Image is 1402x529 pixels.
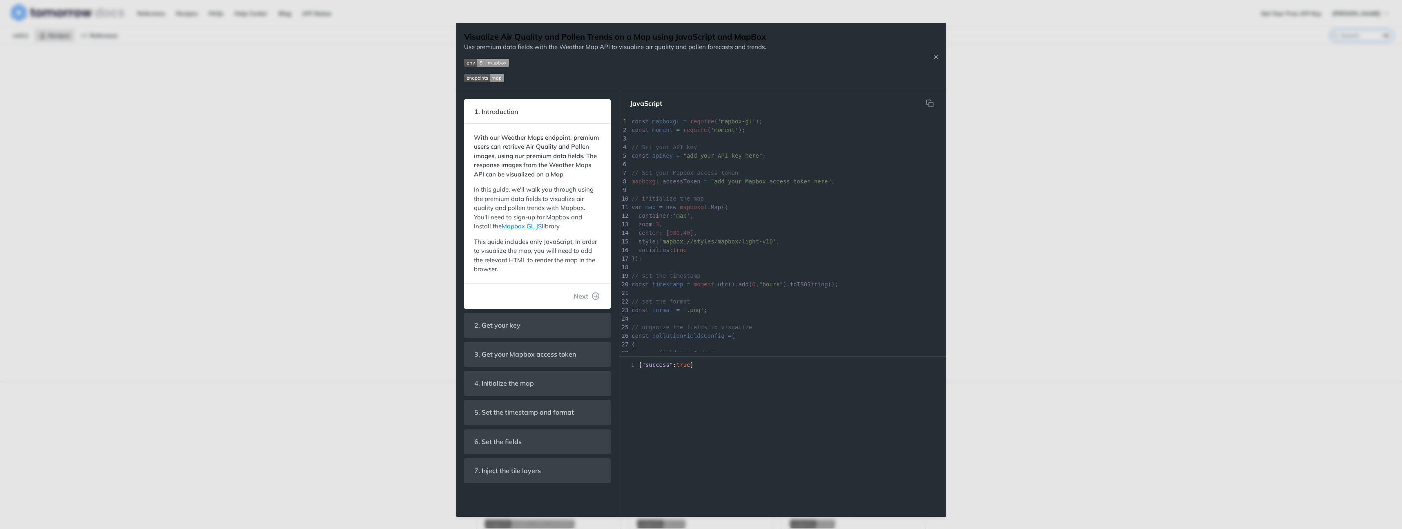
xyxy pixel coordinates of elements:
[645,204,656,210] span: map
[620,237,628,246] div: 15
[469,434,527,450] span: 6. Set the fields
[469,346,582,362] span: 3. Get your Mapbox access token
[620,220,628,229] div: 13
[656,221,659,228] span: 3
[632,272,701,279] span: // set the timestamp
[620,126,628,134] div: 2
[632,341,635,348] span: {
[659,204,662,210] span: =
[652,333,725,339] span: pollutionFieldsConfig
[652,307,673,313] span: format
[464,42,766,52] p: Use premium data fields with the Weather Map API to visualize air quality and pollen forecasts an...
[652,127,673,133] span: moment
[632,178,835,185] span: . ;
[474,185,601,231] p: In this guide, we'll walk you through using the premium data fields to visualize air quality and ...
[652,152,673,159] span: apiKey
[926,99,934,107] svg: hidden
[632,144,697,150] span: // Set your API key
[632,118,649,125] span: const
[659,350,676,356] span: field
[620,246,628,254] div: 16
[632,204,642,210] span: var
[620,272,628,280] div: 19
[930,53,942,61] button: Close Recipe
[619,361,946,369] div: { : }
[676,362,690,368] span: true
[620,340,628,349] div: 27
[652,118,680,125] span: mapboxgl
[670,230,680,236] span: 980
[676,152,680,159] span: =
[632,195,704,202] span: // initialize the map
[464,400,611,425] section: 5. Set the timestamp and format
[632,238,780,245] span: : ,
[638,238,656,245] span: style
[620,177,628,186] div: 8
[620,169,628,177] div: 7
[620,160,628,169] div: 6
[620,229,628,237] div: 14
[632,247,687,253] span: :
[922,95,938,112] button: Copy
[632,281,649,288] span: const
[632,350,718,356] span: : ,
[752,281,755,288] span: 6
[711,178,831,185] span: "add your Mapbox access token here"
[469,375,540,391] span: 4. Initialize the map
[632,324,752,330] span: // organize the fields to visualize
[620,212,628,220] div: 12
[464,371,611,396] section: 4. Initialize the map
[464,73,766,83] span: Expand image
[574,291,588,301] span: Next
[632,152,649,159] span: const
[620,297,628,306] div: 22
[620,263,628,272] div: 18
[464,342,611,367] section: 3. Get your Mapbox access token
[619,361,637,369] span: 1
[474,134,599,178] strong: With our Weather Maps endpoint, premium users can retrieve Air Quality and Pollen images, using o...
[680,204,707,210] span: mapboxgl
[620,332,628,340] div: 26
[464,58,766,67] span: Expand image
[632,212,694,219] span: : ,
[620,306,628,315] div: 23
[632,298,690,305] span: // set the format
[790,281,828,288] span: toISOString
[632,255,642,262] span: });
[638,247,670,253] span: antialias
[620,203,628,212] div: 11
[718,281,728,288] span: utc
[620,323,628,332] div: 25
[673,212,690,219] span: 'map'
[620,280,628,289] div: 20
[718,118,756,125] span: 'mapbox-gl'
[680,350,714,356] span: "epaIndex"
[464,74,504,82] img: endpoint
[464,59,509,67] img: env
[632,281,838,288] span: . (). ( , ). ();
[642,362,673,368] span: "success"
[728,333,731,339] span: =
[632,230,697,236] span: : [ , ],
[676,127,680,133] span: =
[638,221,652,228] span: zoom
[620,349,628,357] div: 28
[738,281,748,288] span: add
[676,307,680,313] span: =
[711,127,738,133] span: 'moment'
[687,281,690,288] span: =
[638,230,659,236] span: center
[464,99,611,309] section: 1. IntroductionWith our Weather Maps endpoint, premium users can retrieve Air Quality and Pollen ...
[690,118,714,125] span: require
[683,127,707,133] span: require
[632,307,708,313] span: ;
[694,281,714,288] span: moment
[620,186,628,194] div: 9
[620,134,628,143] div: 3
[464,31,766,42] h1: Visualize Air Quality and Pollen Trends on a Map using JavaScript and MapBox
[652,281,683,288] span: timestamp
[502,222,542,230] a: Mapbox GL JS
[632,178,659,185] span: mapboxgl
[683,230,690,236] span: 40
[620,117,628,126] div: 1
